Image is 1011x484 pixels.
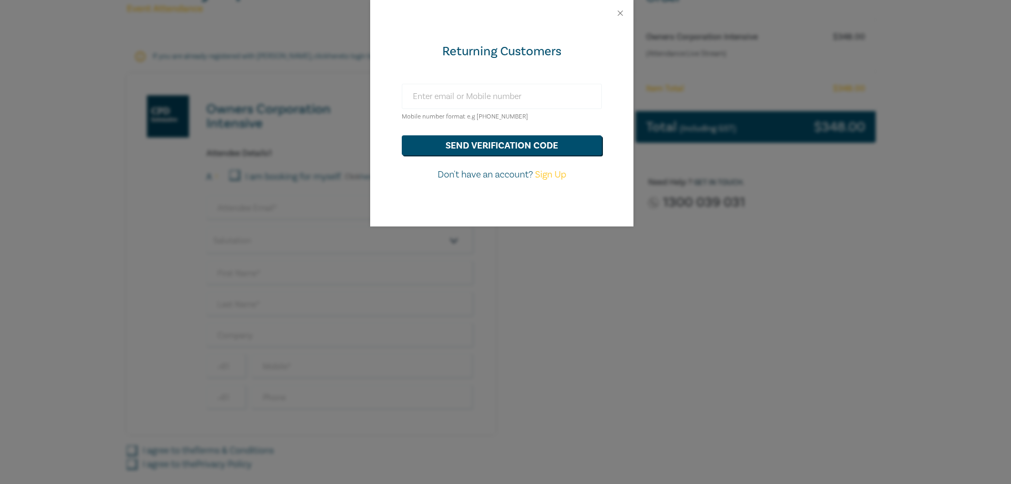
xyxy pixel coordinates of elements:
div: Returning Customers [402,43,602,60]
button: Close [616,8,625,18]
button: send verification code [402,135,602,155]
small: Mobile number format e.g [PHONE_NUMBER] [402,113,528,121]
input: Enter email or Mobile number [402,84,602,109]
p: Don't have an account? [402,168,602,182]
a: Sign Up [535,169,566,181]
